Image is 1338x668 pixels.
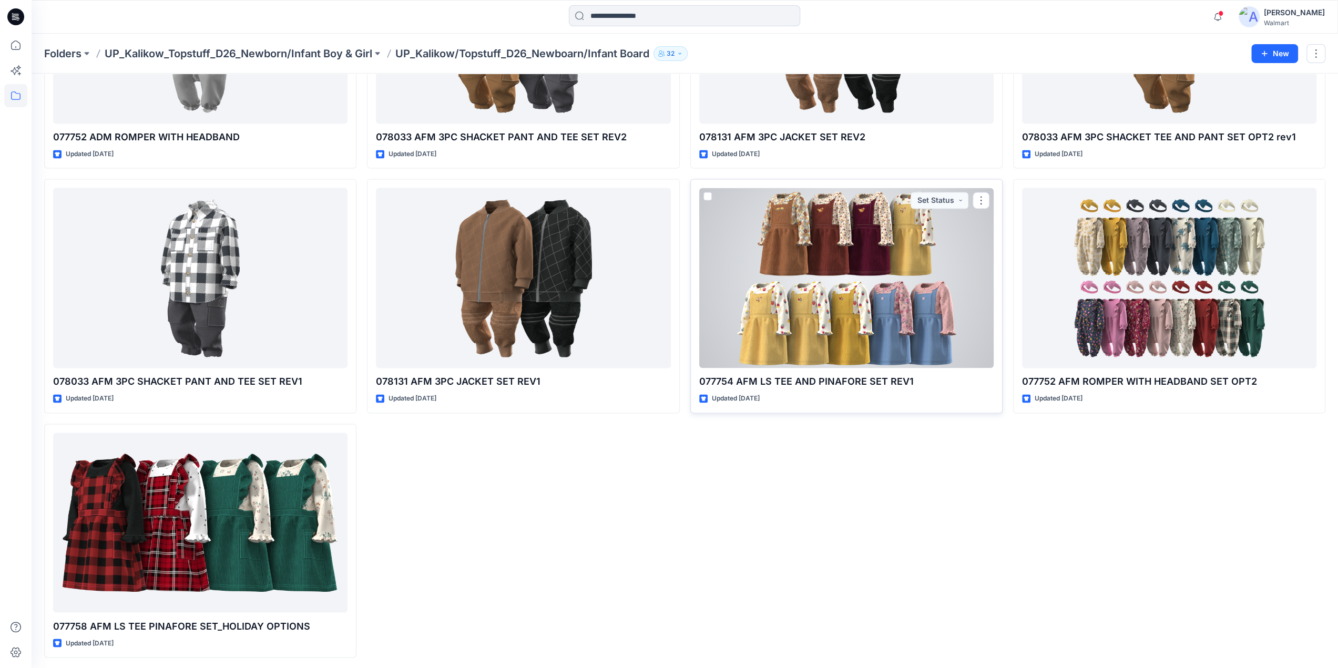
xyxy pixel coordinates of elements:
p: Updated [DATE] [712,149,760,160]
p: 078131 AFM 3PC JACKET SET REV1 [376,374,670,389]
p: 078131 AFM 3PC JACKET SET REV2 [699,130,994,145]
p: Updated [DATE] [66,393,114,404]
p: 077758 AFM LS TEE PINAFORE SET_HOLIDAY OPTIONS [53,619,348,633]
p: Updated [DATE] [389,149,436,160]
a: 077754 AFM LS TEE AND PINAFORE SET REV1 [699,188,994,368]
p: 077752 ADM ROMPER WITH HEADBAND [53,130,348,145]
p: Updated [DATE] [712,393,760,404]
p: 32 [667,48,675,59]
p: Updated [DATE] [66,638,114,649]
div: Walmart [1264,19,1325,27]
button: 32 [653,46,688,61]
a: 077758 AFM LS TEE PINAFORE SET_HOLIDAY OPTIONS [53,433,348,613]
a: 077752 AFM ROMPER WITH HEADBAND SET OPT2 [1022,188,1316,368]
img: avatar [1239,6,1260,27]
div: [PERSON_NAME] [1264,6,1325,19]
p: 077752 AFM ROMPER WITH HEADBAND SET OPT2 [1022,374,1316,389]
a: 078033 AFM 3PC SHACKET PANT AND TEE SET REV1 [53,188,348,368]
p: 078033 AFM 3PC SHACKET PANT AND TEE SET REV2 [376,130,670,145]
p: Updated [DATE] [66,149,114,160]
p: Updated [DATE] [1035,393,1082,404]
a: Folders [44,46,81,61]
a: 078131 AFM 3PC JACKET SET REV1 [376,188,670,368]
p: Updated [DATE] [389,393,436,404]
p: 078033 AFM 3PC SHACKET TEE AND PANT SET OPT2 rev1 [1022,130,1316,145]
p: UP_Kalikow/Topstuff_D26_Newboarn/Infant Board [395,46,649,61]
p: 078033 AFM 3PC SHACKET PANT AND TEE SET REV1 [53,374,348,389]
p: Updated [DATE] [1035,149,1082,160]
button: New [1251,44,1298,63]
a: UP_Kalikow_Topstuff_D26_Newborn/Infant Boy & Girl [105,46,372,61]
p: 077754 AFM LS TEE AND PINAFORE SET REV1 [699,374,994,389]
